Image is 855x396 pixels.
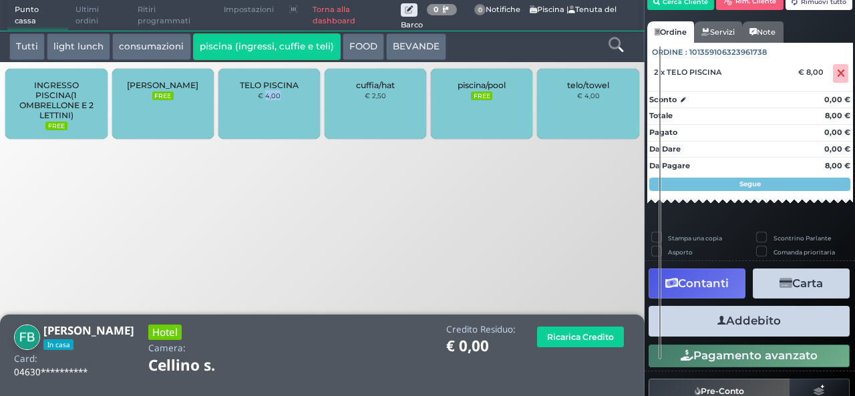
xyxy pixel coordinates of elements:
[43,339,73,350] span: In casa
[649,345,850,367] button: Pagamento avanzato
[537,327,624,347] button: Ricarica Credito
[654,67,721,77] span: 2 x TELO PISCINA
[739,180,761,188] strong: Segue
[668,248,693,256] label: Asporto
[567,80,609,90] span: telo/towel
[474,4,486,16] span: 0
[193,33,341,60] button: piscina (ingressi, cuffie e teli)
[148,325,182,340] h3: Hotel
[649,111,673,120] strong: Totale
[742,21,783,43] a: Note
[112,33,190,60] button: consumazioni
[649,268,745,299] button: Contanti
[796,67,830,77] div: € 8,00
[649,128,677,137] strong: Pagato
[446,325,516,335] h4: Credito Residuo:
[652,47,687,58] span: Ordine :
[824,128,850,137] strong: 0,00 €
[47,33,110,60] button: light lunch
[471,91,492,101] small: FREE
[434,5,439,14] b: 0
[14,354,37,364] h4: Card:
[649,306,850,336] button: Addebito
[825,111,850,120] strong: 8,00 €
[17,80,96,120] span: INGRESSO PISCINA(1 OMBRELLONE E 2 LETTINI)
[774,248,835,256] label: Comanda prioritaria
[577,91,600,100] small: € 4,00
[127,80,198,90] span: [PERSON_NAME]
[14,325,40,351] img: Falk Bernd Stephan
[647,21,694,43] a: Ordine
[689,47,767,58] span: 101359106323961738
[774,234,831,242] label: Scontrino Parlante
[148,343,186,353] h4: Camera:
[649,94,677,106] strong: Sconto
[753,268,850,299] button: Carta
[649,144,681,154] strong: Da Dare
[386,33,446,60] button: BEVANDE
[43,323,134,338] b: [PERSON_NAME]
[240,80,299,90] span: TELO PISCINA
[446,338,516,355] h1: € 0,00
[7,1,69,31] span: Punto cassa
[694,21,742,43] a: Servizi
[356,80,395,90] span: cuffia/hat
[824,144,850,154] strong: 0,00 €
[668,234,722,242] label: Stampa una copia
[216,1,281,19] span: Impostazioni
[9,33,45,60] button: Tutti
[824,95,850,104] strong: 0,00 €
[825,161,850,170] strong: 8,00 €
[68,1,130,31] span: Ultimi ordini
[45,122,67,131] small: FREE
[649,161,690,170] strong: Da Pagare
[130,1,216,31] span: Ritiri programmati
[343,33,384,60] button: FOOD
[458,80,506,90] span: piscina/pool
[152,91,174,101] small: FREE
[148,357,252,374] h1: Cellino s.
[365,91,386,100] small: € 2,50
[305,1,401,31] a: Torna alla dashboard
[258,91,281,100] small: € 4,00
